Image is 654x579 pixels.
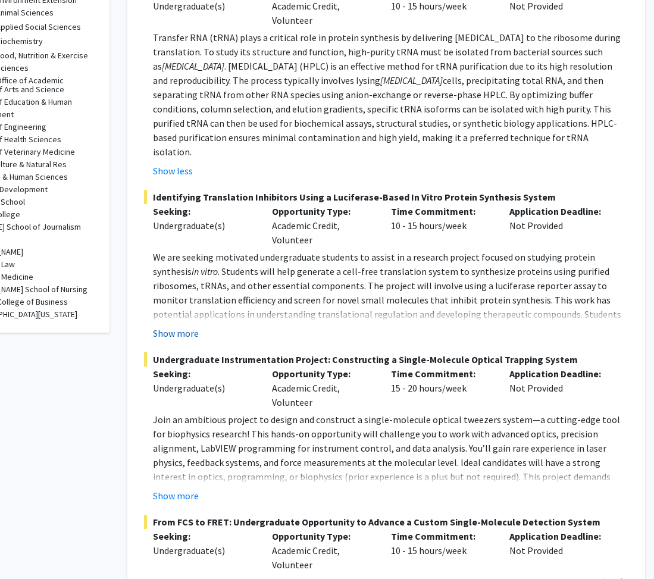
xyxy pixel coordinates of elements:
p: Time Commitment: [391,204,492,218]
span: Undergraduate Instrumentation Project: Constructing a Single-Molecule Optical Trapping System [144,352,628,367]
p: Time Commitment: [391,529,492,543]
iframe: Chat [9,525,51,570]
span: Identifying Translation Inhibitors Using a Luciferase-Based In Vitro Protein Synthesis System [144,190,628,204]
p: Seeking: [153,367,254,381]
p: Opportunity Type: [272,367,373,381]
div: Academic Credit, Volunteer [263,204,382,247]
div: Not Provided [500,367,619,409]
div: Undergraduate(s) [153,381,254,395]
p: Seeking: [153,529,254,543]
em: in vitro [192,265,218,277]
p: Application Deadline: [509,529,611,543]
button: Show less [153,164,193,178]
button: Show more [153,326,199,340]
div: 15 - 20 hours/week [382,367,501,409]
p: Application Deadline: [509,367,611,381]
div: Not Provided [500,204,619,247]
p: Application Deadline: [509,204,611,218]
div: Academic Credit, Volunteer [263,529,382,572]
em: [MEDICAL_DATA] [380,74,443,86]
em: [MEDICAL_DATA] [162,60,224,72]
div: Undergraduate(s) [153,218,254,233]
div: Undergraduate(s) [153,543,254,558]
div: Academic Credit, Volunteer [263,367,382,409]
div: Not Provided [500,529,619,572]
span: . [MEDICAL_DATA] (HPLC) is an effective method for tRNA purification due to its high resolution a... [153,60,612,86]
p: Seeking: [153,204,254,218]
span: . Students will help generate a cell-free translation system to synthesize proteins using purifie... [153,265,621,334]
p: Opportunity Type: [272,204,373,218]
p: Time Commitment: [391,367,492,381]
div: 10 - 15 hours/week [382,204,501,247]
span: Transfer RNA (tRNA) plays a critical role in protein synthesis by delivering [MEDICAL_DATA] to th... [153,32,621,72]
div: 10 - 15 hours/week [382,529,501,572]
span: We are seeking motivated undergraduate students to assist in a research project focused on studyi... [153,251,595,277]
span: From FCS to FRET: Undergraduate Opportunity to Advance a Custom Single-Molecule Detection System [144,515,628,529]
p: Opportunity Type: [272,529,373,543]
button: Show more [153,489,199,503]
span: Join an ambitious project to design and construct a single-molecule optical tweezers system—a cut... [153,414,622,511]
